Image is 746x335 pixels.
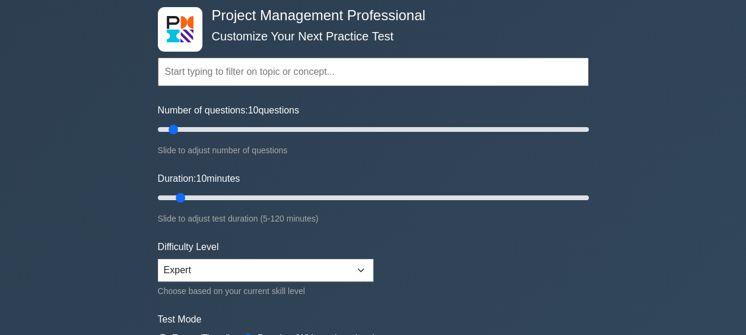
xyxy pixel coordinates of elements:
input: Start typing to filter on topic or concept... [158,58,589,86]
div: Slide to adjust test duration (5-120 minutes) [158,211,589,226]
label: Number of questions: questions [158,103,299,118]
span: 10 [196,173,207,184]
label: Test Mode [158,312,589,327]
label: Duration: minutes [158,172,240,186]
label: Difficulty Level [158,240,219,254]
h4: Project Management Professional [207,7,531,24]
div: Slide to adjust number of questions [158,143,589,157]
div: Choose based on your current skill level [158,284,373,298]
span: 10 [248,105,259,115]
